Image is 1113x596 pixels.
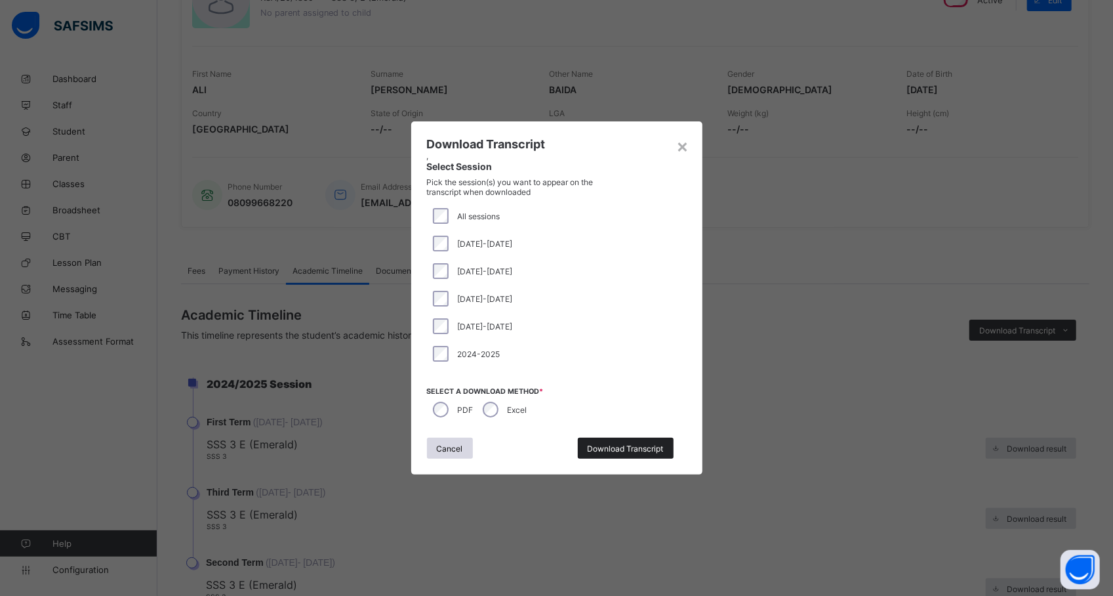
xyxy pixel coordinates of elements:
[427,177,602,197] span: Pick the session(s) you want to appear on the transcript when downloaded
[458,211,500,221] span: All sessions
[458,405,474,415] label: PDF
[458,294,513,304] span: [DATE]-[DATE]
[458,349,500,359] span: 2024-2025
[427,387,687,396] span: Select a download method
[1061,550,1100,589] button: Open asap
[508,405,527,415] label: Excel
[437,444,463,454] span: Cancel
[458,266,513,276] span: [DATE]-[DATE]
[458,239,513,249] span: [DATE]-[DATE]
[677,135,689,157] div: ×
[427,137,546,151] span: Download Transcript
[427,161,677,172] span: Select Session
[458,322,513,331] span: [DATE]-[DATE]
[588,444,664,454] span: Download Transcript
[427,151,677,197] div: ,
